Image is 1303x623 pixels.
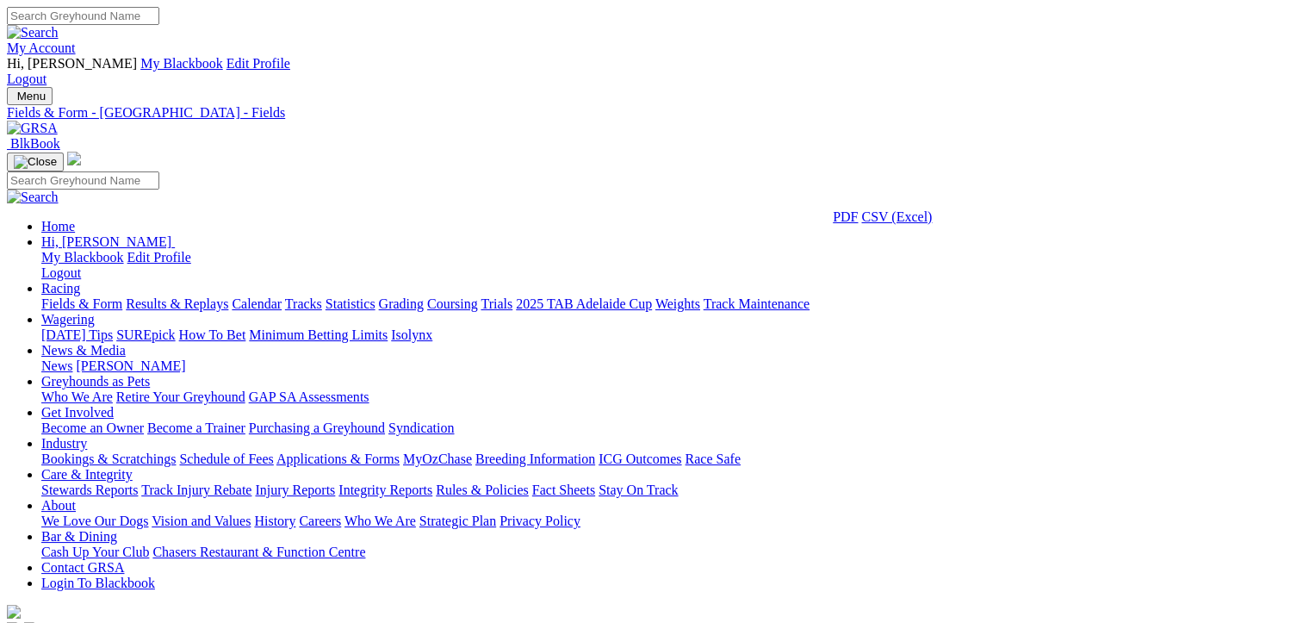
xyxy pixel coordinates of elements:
[226,56,290,71] a: Edit Profile
[41,250,124,265] a: My Blackbook
[41,343,126,358] a: News & Media
[41,514,1296,529] div: About
[285,296,322,311] a: Tracks
[391,327,432,342] a: Isolynx
[41,374,150,389] a: Greyhounds as Pets
[41,296,1296,312] div: Racing
[14,155,57,169] img: Close
[41,452,176,466] a: Bookings & Scratchings
[41,327,1296,343] div: Wagering
[427,296,478,311] a: Coursing
[116,389,245,404] a: Retire Your Greyhound
[41,483,1296,498] div: Care & Integrity
[179,327,246,342] a: How To Bet
[41,234,175,249] a: Hi, [PERSON_NAME]
[41,421,1296,436] div: Get Involved
[41,560,124,575] a: Contact GRSA
[152,514,251,528] a: Vision and Values
[7,136,60,151] a: BlkBook
[41,576,155,590] a: Login To Blackbook
[833,209,858,224] a: PDF
[704,296,810,311] a: Track Maintenance
[861,209,932,224] a: CSV (Excel)
[255,483,335,497] a: Injury Reports
[116,327,175,342] a: SUREpick
[41,421,144,435] a: Become an Owner
[599,483,678,497] a: Stay On Track
[41,389,113,404] a: Who We Are
[140,56,223,71] a: My Blackbook
[152,545,365,559] a: Chasers Restaurant & Function Centre
[7,56,137,71] span: Hi, [PERSON_NAME]
[419,514,496,528] a: Strategic Plan
[41,265,81,280] a: Logout
[41,296,122,311] a: Fields & Form
[254,514,295,528] a: History
[41,467,133,482] a: Care & Integrity
[76,358,185,373] a: [PERSON_NAME]
[41,281,80,296] a: Racing
[41,358,72,373] a: News
[249,389,369,404] a: GAP SA Assessments
[126,296,228,311] a: Results & Replays
[833,209,932,225] div: Download
[344,514,416,528] a: Who We Are
[41,358,1296,374] div: News & Media
[147,421,245,435] a: Become a Trainer
[7,105,1296,121] a: Fields & Form - [GEOGRAPHIC_DATA] - Fields
[532,483,595,497] a: Fact Sheets
[326,296,375,311] a: Statistics
[379,296,424,311] a: Grading
[41,545,149,559] a: Cash Up Your Club
[179,452,273,466] a: Schedule of Fees
[7,87,53,105] button: Toggle navigation
[41,327,113,342] a: [DATE] Tips
[7,121,58,136] img: GRSA
[232,296,282,311] a: Calendar
[299,514,341,528] a: Careers
[249,421,385,435] a: Purchasing a Greyhound
[7,72,47,86] a: Logout
[41,483,138,497] a: Stewards Reports
[7,25,59,40] img: Search
[41,545,1296,560] div: Bar & Dining
[388,421,454,435] a: Syndication
[338,483,432,497] a: Integrity Reports
[276,452,400,466] a: Applications & Forms
[41,234,171,249] span: Hi, [PERSON_NAME]
[127,250,191,265] a: Edit Profile
[41,529,117,544] a: Bar & Dining
[41,250,1296,281] div: Hi, [PERSON_NAME]
[17,90,46,103] span: Menu
[7,56,1296,87] div: My Account
[7,153,64,171] button: Toggle navigation
[41,405,114,420] a: Get Involved
[41,498,76,513] a: About
[67,152,81,165] img: logo-grsa-white.png
[41,389,1296,405] div: Greyhounds as Pets
[403,452,472,466] a: MyOzChase
[499,514,580,528] a: Privacy Policy
[7,7,159,25] input: Search
[7,40,76,55] a: My Account
[41,436,87,451] a: Industry
[436,483,529,497] a: Rules & Policies
[655,296,700,311] a: Weights
[7,171,159,190] input: Search
[141,483,251,497] a: Track Injury Rebate
[516,296,652,311] a: 2025 TAB Adelaide Cup
[7,190,59,205] img: Search
[249,327,388,342] a: Minimum Betting Limits
[41,452,1296,467] div: Industry
[41,312,95,327] a: Wagering
[481,296,512,311] a: Trials
[10,136,60,151] span: BlkBook
[685,452,740,466] a: Race Safe
[475,452,595,466] a: Breeding Information
[599,452,681,466] a: ICG Outcomes
[7,605,21,619] img: logo-grsa-white.png
[41,514,148,528] a: We Love Our Dogs
[41,219,75,234] a: Home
